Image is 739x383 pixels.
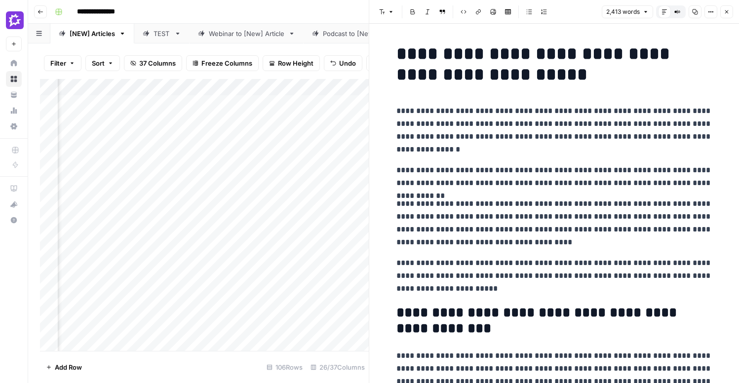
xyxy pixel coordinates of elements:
[263,55,320,71] button: Row Height
[6,71,22,87] a: Browse
[304,24,418,43] a: Podcast to [New] Article
[6,118,22,134] a: Settings
[278,58,313,68] span: Row Height
[323,29,398,38] div: Podcast to [New] Article
[70,29,115,38] div: [NEW] Articles
[324,55,362,71] button: Undo
[50,24,134,43] a: [NEW] Articles
[6,196,22,212] button: What's new?
[6,212,22,228] button: Help + Support
[6,11,24,29] img: Gong Logo
[339,58,356,68] span: Undo
[6,181,22,196] a: AirOps Academy
[44,55,81,71] button: Filter
[606,7,640,16] span: 2,413 words
[602,5,653,18] button: 2,413 words
[124,55,182,71] button: 37 Columns
[85,55,120,71] button: Sort
[190,24,304,43] a: Webinar to [New] Article
[6,103,22,118] a: Usage
[92,58,105,68] span: Sort
[134,24,190,43] a: TEST
[50,58,66,68] span: Filter
[6,8,22,33] button: Workspace: Gong
[307,359,369,375] div: 26/37 Columns
[6,197,21,212] div: What's new?
[6,87,22,103] a: Your Data
[186,55,259,71] button: Freeze Columns
[154,29,170,38] div: TEST
[55,362,82,372] span: Add Row
[209,29,284,38] div: Webinar to [New] Article
[40,359,88,375] button: Add Row
[6,55,22,71] a: Home
[263,359,307,375] div: 106 Rows
[139,58,176,68] span: 37 Columns
[201,58,252,68] span: Freeze Columns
